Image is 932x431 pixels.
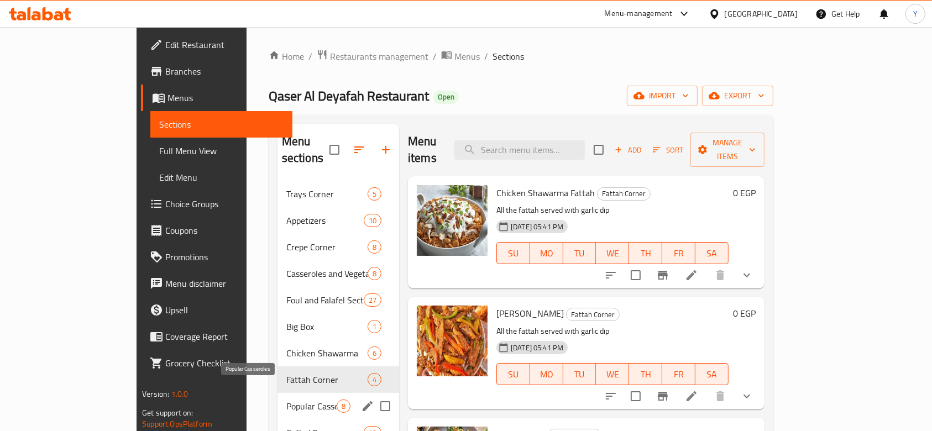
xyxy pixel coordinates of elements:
[286,400,337,413] span: Popular Casseroles
[667,366,691,382] span: FR
[165,224,284,237] span: Coupons
[141,350,292,376] a: Grocery Checklist
[433,92,459,102] span: Open
[496,242,530,264] button: SU
[165,277,284,290] span: Menu disclaimer
[627,86,698,106] button: import
[711,89,765,103] span: export
[501,245,526,261] span: SU
[364,293,381,307] div: items
[417,185,488,256] img: Chicken Shawarma Fattah
[493,50,524,63] span: Sections
[330,50,428,63] span: Restaurants management
[141,244,292,270] a: Promotions
[141,85,292,111] a: Menus
[142,417,212,431] a: Support.OpsPlatform
[700,245,724,261] span: SA
[506,222,568,232] span: [DATE] 05:41 PM
[286,346,368,360] span: Chicken Shawarma
[150,138,292,164] a: Full Menu View
[624,264,647,287] span: Select to update
[368,322,381,332] span: 1
[568,366,592,382] span: TU
[141,217,292,244] a: Coupons
[496,203,729,217] p: All the fattah served with garlic dip
[598,187,650,200] span: Fattah Corner
[913,8,918,20] span: Y
[653,144,683,156] span: Sort
[282,133,329,166] h2: Menu sections
[707,262,734,288] button: delete
[725,8,798,20] div: [GEOGRAPHIC_DATA]
[359,398,376,414] button: edit
[286,267,368,280] span: Casseroles and Vegetables
[433,50,437,63] li: /
[286,293,364,307] div: Foul and Falafel Section
[165,197,284,211] span: Choice Groups
[167,91,284,104] span: Menus
[535,366,559,382] span: MO
[484,50,488,63] li: /
[286,373,368,386] div: Fattah Corner
[277,366,399,393] div: Fattah Corner4
[364,214,381,227] div: items
[650,262,676,288] button: Branch-specific-item
[568,245,592,261] span: TU
[610,141,646,159] span: Add item
[624,385,647,408] span: Select to update
[662,242,695,264] button: FR
[165,356,284,370] span: Grocery Checklist
[269,49,773,64] nav: breadcrumb
[633,245,658,261] span: TH
[150,111,292,138] a: Sections
[346,136,373,163] span: Sort sections
[165,303,284,317] span: Upsell
[141,191,292,217] a: Choice Groups
[598,262,624,288] button: sort-choices
[734,262,760,288] button: show more
[171,387,189,401] span: 1.0.0
[286,187,368,201] div: Trays Corner
[368,320,381,333] div: items
[141,31,292,58] a: Edit Restaurant
[159,171,284,184] span: Edit Menu
[740,390,753,403] svg: Show Choices
[364,295,381,306] span: 27
[317,49,428,64] a: Restaurants management
[566,308,620,321] div: Fattah Corner
[636,89,689,103] span: import
[596,242,629,264] button: WE
[535,245,559,261] span: MO
[165,38,284,51] span: Edit Restaurant
[286,240,368,254] span: Crepe Corner
[506,343,568,353] span: [DATE] 05:41 PM
[277,181,399,207] div: Trays Corner5
[700,366,724,382] span: SA
[441,49,480,64] a: Menus
[165,250,284,264] span: Promotions
[633,366,658,382] span: TH
[277,207,399,234] div: Appetizers10
[159,118,284,131] span: Sections
[368,240,381,254] div: items
[733,185,756,201] h6: 0 EGP
[690,133,765,167] button: Manage items
[733,306,756,321] h6: 0 EGP
[277,234,399,260] div: Crepe Corner8
[702,86,773,106] button: export
[650,383,676,409] button: Branch-specific-item
[368,375,381,385] span: 4
[150,164,292,191] a: Edit Menu
[142,387,169,401] span: Version:
[141,323,292,350] a: Coverage Report
[596,363,629,385] button: WE
[368,269,381,279] span: 8
[286,320,368,333] div: Big Box
[408,133,441,166] h2: Menu items
[501,366,526,382] span: SU
[496,305,564,322] span: [PERSON_NAME]
[605,7,673,20] div: Menu-management
[417,306,488,376] img: Fajita Fattah
[646,141,690,159] span: Sort items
